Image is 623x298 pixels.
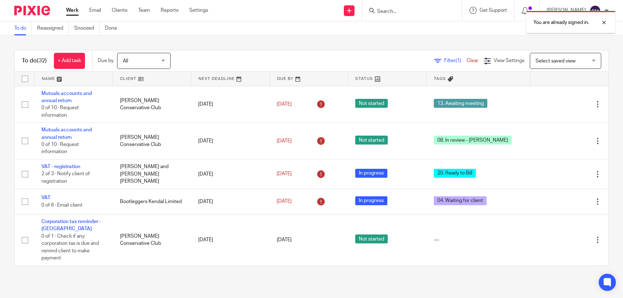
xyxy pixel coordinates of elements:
[14,21,32,35] a: To do
[112,7,127,14] a: Clients
[113,214,191,266] td: [PERSON_NAME] Conservative Club
[444,58,467,63] span: Filter
[434,196,487,205] span: 04. Waiting for client
[41,172,90,184] span: 2 of 3 · Notify client of registration
[355,99,388,108] span: Not started
[41,203,82,208] span: 0 of 6 · Email client
[66,7,79,14] a: Work
[74,21,100,35] a: Snoozed
[37,58,47,64] span: (32)
[355,234,388,243] span: Not started
[161,7,179,14] a: Reports
[355,136,388,145] span: Not started
[277,102,292,107] span: [DATE]
[434,169,476,178] span: 20. Ready to Bill
[191,160,270,189] td: [DATE]
[98,57,114,64] p: Due by
[41,105,79,118] span: 0 of 10 · Request information
[277,199,292,204] span: [DATE]
[533,19,589,26] p: You are already signed in.
[277,172,292,177] span: [DATE]
[434,99,487,108] span: 13. Awaiting meeting
[434,136,512,145] span: 08. In review - [PERSON_NAME]
[189,7,208,14] a: Settings
[123,59,128,64] span: All
[54,53,85,69] a: + Add task
[138,7,150,14] a: Team
[191,86,270,123] td: [DATE]
[22,57,47,65] h1: To do
[41,142,79,155] span: 0 of 10 · Request information
[113,160,191,189] td: [PERSON_NAME] and [PERSON_NAME] [PERSON_NAME]
[41,127,92,140] a: Mutuals accounts and annual return
[355,169,387,178] span: In progress
[355,196,387,205] span: In progress
[113,189,191,214] td: Bootleggers Kendal Limited
[467,58,478,63] a: Clear
[191,189,270,214] td: [DATE]
[41,195,50,200] a: VAT
[494,58,524,63] span: View Settings
[434,77,446,81] span: Tags
[41,234,99,261] span: 0 of 1 · Check if any corporation tax is due and remind client to make payment
[14,6,50,15] img: Pixie
[456,58,461,63] span: (1)
[105,21,122,35] a: Done
[536,59,576,64] span: Select saved view
[191,123,270,160] td: [DATE]
[41,91,92,103] a: Mutuals accounts and annual return
[589,5,601,16] img: svg%3E
[434,236,523,243] div: ---
[277,138,292,143] span: [DATE]
[41,164,80,169] a: VAT - registration
[37,21,69,35] a: Reassigned
[191,214,270,266] td: [DATE]
[89,7,101,14] a: Email
[113,123,191,160] td: [PERSON_NAME] Conservative Club
[277,237,292,242] span: [DATE]
[113,86,191,123] td: [PERSON_NAME] Conservative Club
[41,219,101,231] a: Corporation tax reminder - [GEOGRAPHIC_DATA]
